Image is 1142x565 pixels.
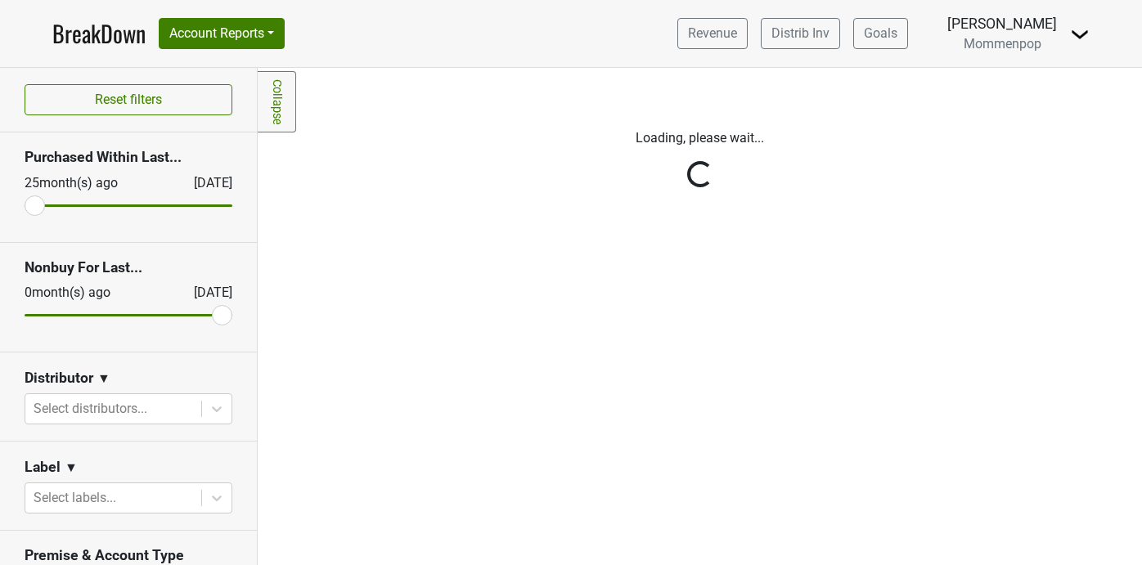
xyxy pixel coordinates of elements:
[258,71,296,132] a: Collapse
[52,16,146,51] a: BreakDown
[964,36,1041,52] span: Mommenpop
[761,18,840,49] a: Distrib Inv
[1070,25,1090,44] img: Dropdown Menu
[270,128,1130,148] p: Loading, please wait...
[947,13,1057,34] div: [PERSON_NAME]
[677,18,748,49] a: Revenue
[159,18,285,49] button: Account Reports
[853,18,908,49] a: Goals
